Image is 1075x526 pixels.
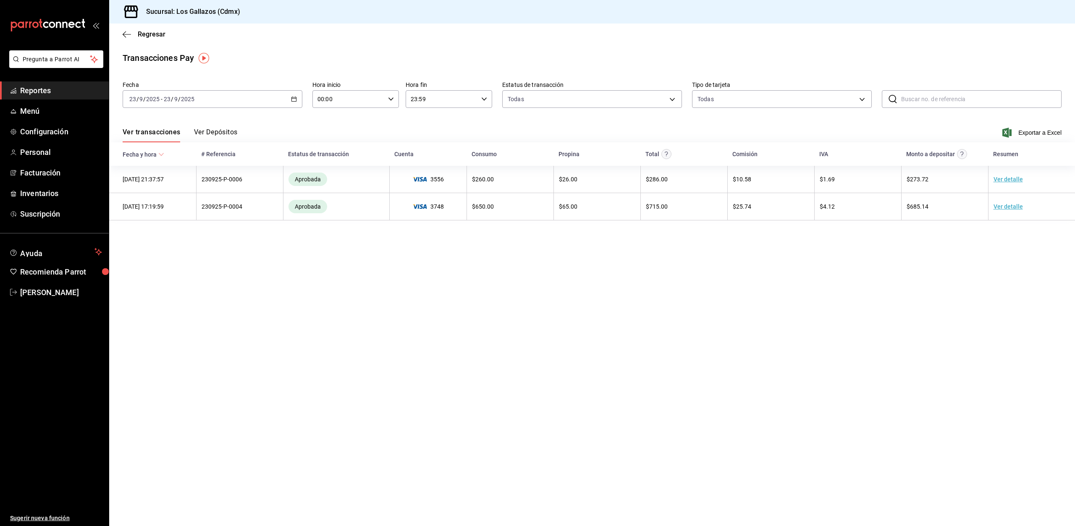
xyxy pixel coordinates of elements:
[10,514,102,523] span: Sugerir nueva función
[129,96,136,102] input: --
[907,176,928,183] span: $ 273.72
[312,82,399,88] label: Hora inicio
[645,151,659,157] div: Total
[138,30,165,38] span: Regresar
[20,247,91,257] span: Ayuda
[901,91,1062,107] input: Buscar no. de referencia
[199,53,209,63] img: Tooltip marker
[288,200,327,213] div: Transacciones cobradas de manera exitosa.
[661,149,671,159] svg: Este monto equivale al total pagado por el comensal antes de aplicar Comisión e IVA.
[123,30,165,38] button: Regresar
[957,149,967,159] svg: Este es el monto resultante del total pagado menos comisión e IVA. Esta será la parte que se depo...
[139,7,240,17] h3: Sucursal: Los Gallazos (Cdmx)
[123,52,194,64] div: Transacciones Pay
[23,55,90,64] span: Pregunta a Parrot AI
[395,176,461,183] span: 3556
[123,151,157,158] div: Fecha y hora
[123,128,238,142] div: navigation tabs
[20,85,102,96] span: Reportes
[733,176,751,183] span: $ 10.58
[136,96,139,102] span: /
[178,96,181,102] span: /
[194,128,238,142] button: Ver Depósitos
[993,151,1018,157] div: Resumen
[559,176,577,183] span: $ 26.00
[508,95,524,103] span: Todas
[163,96,171,102] input: --
[20,126,102,137] span: Configuración
[123,128,181,142] button: Ver transacciones
[201,151,236,157] div: # Referencia
[646,203,668,210] span: $ 715.00
[994,203,1023,210] a: Ver detalle
[20,167,102,178] span: Facturación
[161,96,163,102] span: -
[394,151,414,157] div: Cuenta
[20,287,102,298] span: [PERSON_NAME]
[9,50,103,68] button: Pregunta a Parrot AI
[171,96,173,102] span: /
[174,96,178,102] input: --
[20,208,102,220] span: Suscripción
[994,176,1023,183] a: Ver detalle
[646,176,668,183] span: $ 286.00
[472,151,497,157] div: Consumo
[697,95,714,103] div: Todas
[291,203,324,210] span: Aprobada
[196,166,283,193] td: 230925-P-0006
[109,193,196,220] td: [DATE] 17:19:59
[732,151,758,157] div: Comisión
[907,203,928,210] span: $ 685.14
[123,151,164,158] span: Fecha y hora
[288,173,327,186] div: Transacciones cobradas de manera exitosa.
[196,193,283,220] td: 230925-P-0004
[181,96,195,102] input: ----
[109,166,196,193] td: [DATE] 21:37:57
[20,266,102,277] span: Recomienda Parrot
[1004,128,1062,138] button: Exportar a Excel
[733,203,751,210] span: $ 25.74
[819,151,828,157] div: IVA
[92,22,99,29] button: open_drawer_menu
[906,151,955,157] div: Monto a depositar
[20,105,102,117] span: Menú
[472,203,494,210] span: $ 650.00
[6,61,103,70] a: Pregunta a Parrot AI
[146,96,160,102] input: ----
[472,176,494,183] span: $ 260.00
[558,151,579,157] div: Propina
[123,82,302,88] label: Fecha
[692,82,872,88] label: Tipo de tarjeta
[820,203,835,210] span: $ 4.12
[502,82,682,88] label: Estatus de transacción
[139,96,143,102] input: --
[20,188,102,199] span: Inventarios
[395,203,461,210] span: 3748
[820,176,835,183] span: $ 1.69
[559,203,577,210] span: $ 65.00
[143,96,146,102] span: /
[20,147,102,158] span: Personal
[288,151,349,157] div: Estatus de transacción
[291,176,324,183] span: Aprobada
[406,82,492,88] label: Hora fin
